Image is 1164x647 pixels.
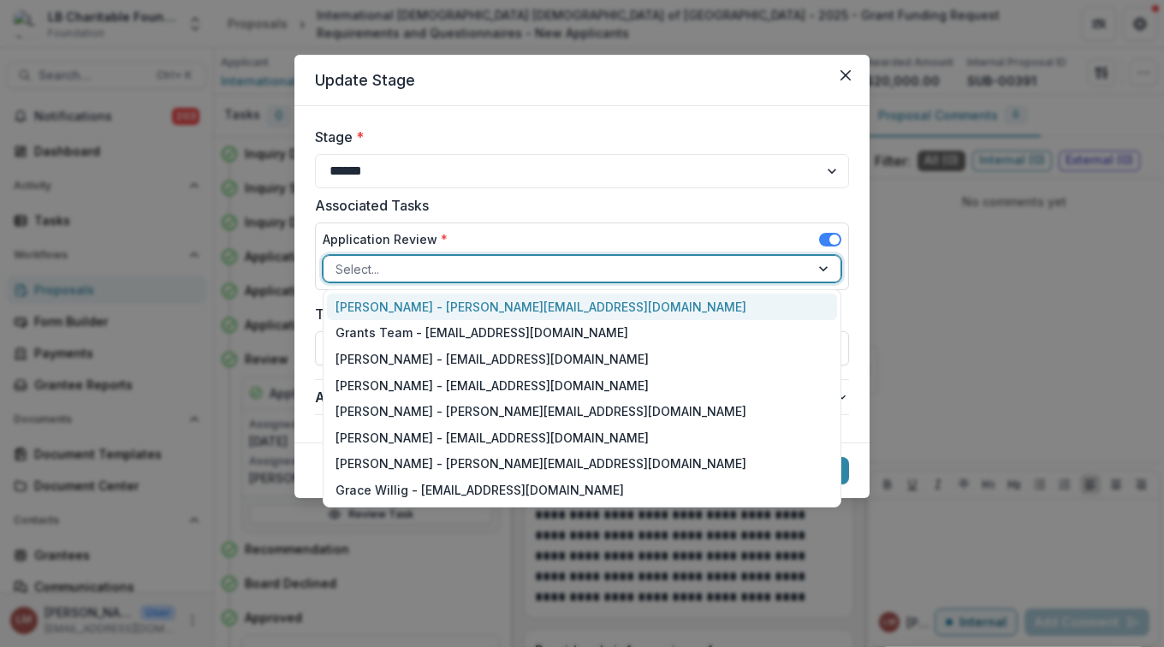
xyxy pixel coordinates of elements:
[315,304,839,324] label: Task Due Date
[315,380,849,414] button: Advanced Configuration
[327,424,837,451] div: [PERSON_NAME] - [EMAIL_ADDRESS][DOMAIN_NAME]
[327,398,837,424] div: [PERSON_NAME] - [PERSON_NAME][EMAIL_ADDRESS][DOMAIN_NAME]
[327,477,837,503] div: Grace Willig - [EMAIL_ADDRESS][DOMAIN_NAME]
[832,62,859,89] button: Close
[327,320,837,347] div: Grants Team - [EMAIL_ADDRESS][DOMAIN_NAME]
[315,387,835,407] span: Advanced Configuration
[327,372,837,399] div: [PERSON_NAME] - [EMAIL_ADDRESS][DOMAIN_NAME]
[315,195,839,216] label: Associated Tasks
[323,230,448,248] label: Application Review
[315,127,839,147] label: Stage
[327,346,837,372] div: [PERSON_NAME] - [EMAIL_ADDRESS][DOMAIN_NAME]
[294,55,870,106] header: Update Stage
[327,294,837,320] div: [PERSON_NAME] - [PERSON_NAME][EMAIL_ADDRESS][DOMAIN_NAME]
[327,451,837,478] div: [PERSON_NAME] - [PERSON_NAME][EMAIL_ADDRESS][DOMAIN_NAME]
